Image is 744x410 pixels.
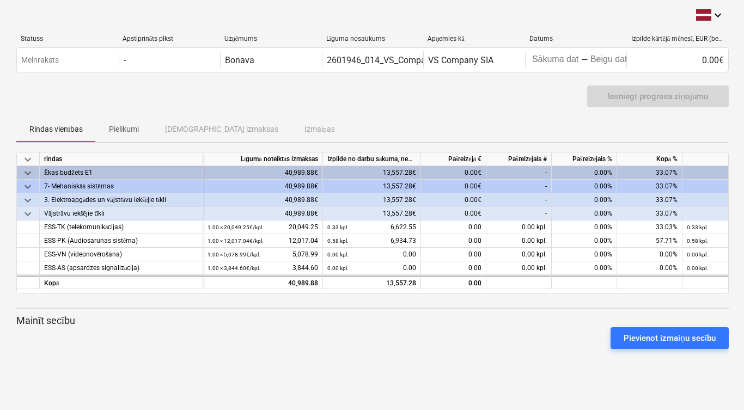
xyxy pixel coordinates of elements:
small: 0.58 kpl. [327,238,349,244]
div: 0.00 [421,234,486,248]
div: 0.00% [617,248,682,261]
div: 0.00 [421,261,486,275]
small: 0.33 kpl. [327,224,349,230]
div: Statuss [21,35,114,42]
div: Bonava [225,55,254,65]
div: Apņemies kā [428,35,521,43]
input: Sākuma datums [530,52,581,68]
div: 0.00% [552,261,617,275]
div: 0.00 [421,221,486,234]
div: 20,049.25 [208,221,318,234]
div: 13,557.28€ [323,180,421,193]
input: Beigu datums [588,52,639,68]
div: Pašreizējā € [421,152,486,166]
div: 0.00 [421,276,486,289]
div: Ēkas budžets E1 [44,166,198,180]
div: 0.00€ [421,207,486,221]
div: Kopā % [617,152,682,166]
div: Kopā [40,276,203,289]
div: 33.07% [617,207,682,221]
div: 12,017.04 [208,234,318,248]
div: 40,989.88€ [203,166,323,180]
div: 40,989.88€ [203,207,323,221]
p: Rindas vienības [29,124,83,135]
div: 0.00 [327,261,416,275]
div: 57.71% [617,234,682,248]
div: 3. Elektroapgādes un vājstrāvu iekšējie tīkli [44,193,198,207]
p: Melnraksts [21,54,59,66]
div: 0.00 kpl. [486,261,552,275]
div: 33.07% [617,180,682,193]
div: 0.00€ [421,180,486,193]
div: Izpilde kārtējā mēnesī, EUR (bez PVN) [631,35,724,43]
small: 1.00 × 5,078.99€ / kpl. [208,252,260,258]
small: 0.58 kpl. [687,238,708,244]
small: 1.00 × 20,049.25€ / kpl. [208,224,264,230]
div: 0.00% [552,221,617,234]
div: 0.00€ [421,193,486,207]
div: - [486,193,552,207]
div: 5,078.99 [208,248,318,261]
div: 13,557.28 [327,277,416,290]
span: keyboard_arrow_down [21,153,34,166]
div: Līgumā noteiktās izmaksas [203,152,323,166]
div: 33.03% [617,221,682,234]
div: - [124,55,126,65]
div: Apstiprināts plkst [123,35,216,43]
p: Mainīt secību [16,314,729,327]
div: - [486,207,552,221]
div: 0.00 kpl. [486,234,552,248]
div: Pievienot izmaiņu secību [624,331,716,345]
div: 2601946_014_VS_Company_SIA_Ligums_VS_tikli_VG24_1karta.pdf [327,55,586,65]
div: 40,989.88€ [203,180,323,193]
div: - [486,180,552,193]
div: 0.00 [327,248,416,261]
div: 7- Mehaniskās sistēmas [44,180,198,193]
div: 33.07% [617,166,682,180]
small: 0.33 kpl. [687,224,708,230]
div: VS Company SIA [428,55,493,65]
div: Pašreizējais # [486,152,552,166]
div: ESS-PK (Audiosarunas sistēma) [44,234,198,248]
div: 0.00 kpl. [486,221,552,234]
div: 0.00% [617,261,682,275]
div: 6,934.73 [327,234,416,248]
p: Pielikumi [109,124,139,135]
span: keyboard_arrow_down [21,167,34,180]
small: 0.00 kpl. [327,252,349,258]
small: 0.00 kpl. [327,265,349,271]
div: 13,557.28€ [323,207,421,221]
small: 1.00 × 3,844.60€ / kpl. [208,265,260,271]
div: Pašreizējais % [552,152,617,166]
div: ESS-VN (videonovērošana) [44,248,198,261]
div: 0.00 kpl. [486,248,552,261]
div: ESS-AS (apsardzes signalizācija) [44,261,198,275]
div: 33.07% [617,193,682,207]
div: 0.00% [552,166,617,180]
span: keyboard_arrow_down [21,180,34,193]
small: 0.00 kpl. [687,252,708,258]
div: ESS-TK (telekomunikācijas) [44,221,198,234]
button: Pievienot izmaiņu secību [611,327,729,349]
div: 3,844.60 [208,261,318,275]
div: 40,989.88€ [203,193,323,207]
div: 40,989.88 [208,277,318,290]
div: 0.00% [552,193,617,207]
div: 13,557.28€ [323,166,421,180]
div: Uzņēmums [224,35,318,43]
div: 0.00% [552,234,617,248]
div: 0.00€ [421,166,486,180]
div: 6,622.55 [327,221,416,234]
div: Vājstrāvu iekšējie tīkli [44,207,198,221]
small: 1.00 × 12,017.04€ / kpl. [208,238,264,244]
div: 13,557.28€ [323,193,421,207]
i: keyboard_arrow_down [711,9,724,22]
div: 0.00 [421,248,486,261]
div: 0.00% [552,248,617,261]
small: 0.00 kpl. [687,265,708,271]
div: - [486,166,552,180]
div: 0.00% [552,207,617,221]
span: keyboard_arrow_down [21,207,34,221]
div: Izpilde no darbu sākuma, neskaitot kārtējā mēneša izpildi [323,152,421,166]
div: Datums [529,35,623,42]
